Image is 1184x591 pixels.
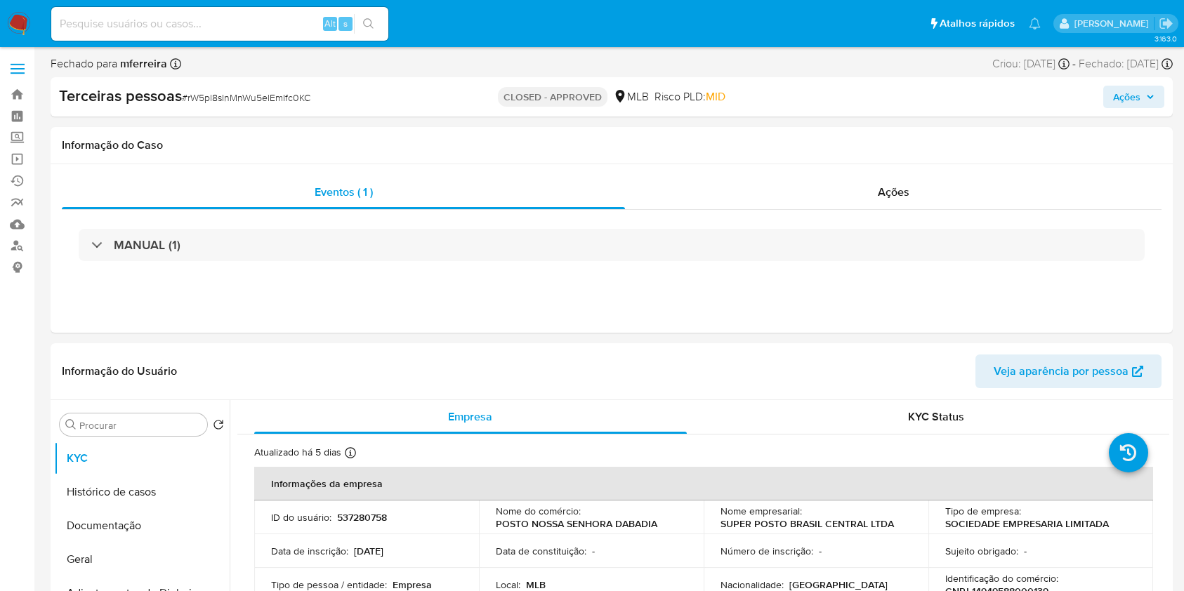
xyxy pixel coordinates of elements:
[1074,17,1154,30] p: magno.ferreira@mercadopago.com.br
[613,89,649,105] div: MLB
[878,184,909,200] span: Ações
[271,511,331,524] p: ID do usuário :
[994,354,1129,388] span: Veja aparência por pessoa
[526,578,546,591] p: MLB
[1113,86,1140,108] span: Ações
[992,56,1070,72] div: Criou: [DATE]
[182,91,310,105] span: # rW5pl8sInMnWu5elEmIfc0KC
[706,88,725,105] span: MID
[343,17,348,30] span: s
[337,511,387,524] p: 537280758
[62,364,177,378] h1: Informação do Usuário
[51,15,388,33] input: Pesquise usuários ou casos...
[448,409,492,425] span: Empresa
[940,16,1015,31] span: Atalhos rápidos
[721,545,813,557] p: Número de inscrição :
[721,505,802,517] p: Nome empresarial :
[354,545,383,557] p: [DATE]
[1079,56,1173,72] div: Fechado: [DATE]
[721,578,784,591] p: Nacionalidade :
[721,517,894,530] p: SUPER POSTO BRASIL CENTRAL LTDA
[254,446,341,459] p: Atualizado há 5 dias
[51,56,167,72] span: Fechado para
[945,572,1058,585] p: Identificação do comércio :
[908,409,964,425] span: KYC Status
[59,84,182,107] b: Terceiras pessoas
[324,17,336,30] span: Alt
[54,509,230,543] button: Documentação
[1159,16,1173,31] a: Sair
[1029,18,1041,29] a: Notificações
[945,505,1021,517] p: Tipo de empresa :
[1072,56,1076,72] span: -
[496,505,581,517] p: Nome do comércio :
[54,441,230,475] button: KYC
[592,545,595,557] p: -
[114,237,180,253] h3: MANUAL (1)
[54,543,230,576] button: Geral
[271,578,387,591] p: Tipo de pessoa / entidade :
[271,545,348,557] p: Data de inscrição :
[1103,86,1164,108] button: Ações
[79,229,1145,261] div: MANUAL (1)
[54,475,230,509] button: Histórico de casos
[655,89,725,105] span: Risco PLD:
[496,545,586,557] p: Data de constituição :
[789,578,888,591] p: [GEOGRAPHIC_DATA]
[498,87,607,107] p: CLOSED - APPROVED
[393,578,432,591] p: Empresa
[79,419,202,432] input: Procurar
[65,419,77,430] button: Procurar
[975,354,1162,388] button: Veja aparência por pessoa
[1024,545,1027,557] p: -
[945,517,1109,530] p: SOCIEDADE EMPRESARIA LIMITADA
[62,138,1162,152] h1: Informação do Caso
[117,55,167,72] b: mferreira
[496,517,657,530] p: POSTO NOSSA SENHORA DABADIA
[819,545,822,557] p: -
[354,14,383,34] button: search-icon
[254,467,1153,500] th: Informações da empresa
[945,545,1018,557] p: Sujeito obrigado :
[496,578,520,591] p: Local :
[315,184,373,200] span: Eventos ( 1 )
[213,419,224,434] button: Retornar ao pedido padrão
